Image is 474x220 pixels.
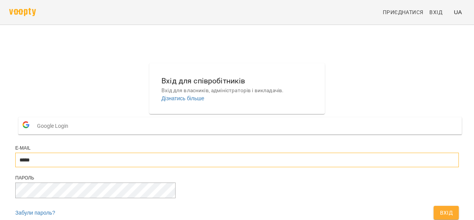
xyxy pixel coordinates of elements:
[18,117,462,134] button: Google Login
[161,87,313,95] p: Вхід для власників, адміністраторів і викладачів.
[454,8,462,16] span: UA
[434,206,459,220] button: Вхід
[161,75,313,87] h6: Вхід для співробітників
[9,8,36,16] img: voopty.png
[383,8,423,17] span: Приєднатися
[426,5,451,19] a: Вхід
[380,5,426,19] a: Приєднатися
[15,145,459,152] div: E-mail
[155,69,319,108] button: Вхід для співробітниківВхід для власників, адміністраторів і викладачів.Дізнатись більше
[451,5,465,19] button: UA
[161,95,204,101] a: Дізнатись більше
[37,118,72,134] span: Google Login
[429,8,442,17] span: Вхід
[440,208,453,217] span: Вхід
[15,210,55,216] a: Забули пароль?
[15,175,459,181] div: Пароль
